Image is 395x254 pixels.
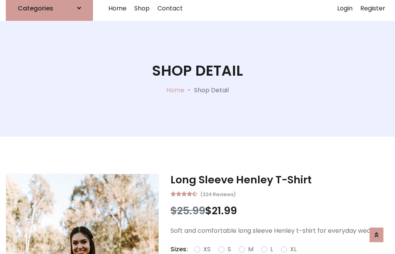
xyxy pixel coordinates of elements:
[170,205,389,217] h3: $
[170,174,389,186] h3: Long Sleeve Henley T-Shirt
[290,245,297,254] label: XL
[248,245,253,254] label: M
[184,86,194,95] p: -
[228,245,231,254] label: S
[200,189,236,198] small: (324 Reviews)
[170,203,205,218] span: $25.99
[170,226,389,235] p: Soft and comfortable long sleeve Henley t-shirt for everyday wear.
[166,86,184,95] a: Home
[212,203,237,218] span: 21.99
[270,245,273,254] label: L
[194,86,229,95] p: Shop Detail
[152,62,243,80] h1: Shop Detail
[18,5,53,12] h6: Categories
[203,245,211,254] label: XS
[170,245,188,254] p: Sizes:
